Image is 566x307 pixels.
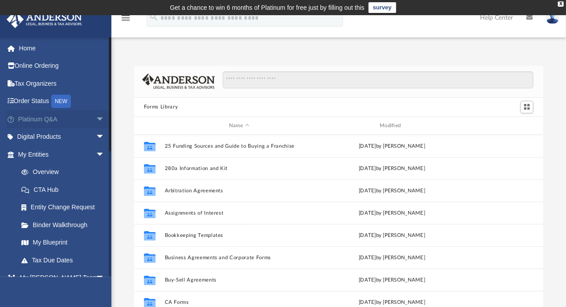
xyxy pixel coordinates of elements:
[144,103,178,111] button: Forms Library
[317,165,466,173] div: [DATE] by [PERSON_NAME]
[96,128,114,146] span: arrow_drop_down
[165,299,314,305] button: CA Forms
[317,276,466,284] div: [DATE] by [PERSON_NAME]
[170,2,365,13] div: Get a chance to win 6 months of Platinum for free just by filling out this
[138,122,160,130] div: id
[165,210,314,216] button: Assignments of Interest
[165,188,314,194] button: Arbitration Agreements
[12,163,118,181] a: Overview
[6,57,118,75] a: Online Ordering
[12,234,114,252] a: My Blueprint
[317,254,466,262] div: [DATE] by [PERSON_NAME]
[165,232,314,238] button: Bookkeeping Templates
[96,145,114,164] span: arrow_drop_down
[164,122,314,130] div: Name
[165,255,314,261] button: Business Agreements and Corporate Forms
[546,11,559,24] img: User Pic
[6,269,114,287] a: My [PERSON_NAME] Teamarrow_drop_down
[369,2,396,13] a: survey
[6,75,118,92] a: Tax Organizers
[317,187,466,195] div: [DATE] by [PERSON_NAME]
[165,277,314,283] button: Buy-Sell Agreements
[12,251,118,269] a: Tax Due Dates
[6,110,118,128] a: Platinum Q&Aarrow_drop_down
[12,181,118,199] a: CTA Hub
[521,101,534,113] button: Switch to Grid View
[120,12,131,23] i: menu
[470,122,533,130] div: id
[6,92,118,111] a: Order StatusNEW
[6,145,118,163] a: My Entitiesarrow_drop_down
[317,209,466,217] div: [DATE] by [PERSON_NAME]
[558,1,564,7] div: close
[6,128,118,146] a: Digital Productsarrow_drop_down
[6,39,118,57] a: Home
[96,269,114,287] span: arrow_drop_down
[12,199,118,216] a: Entity Change Request
[96,110,114,129] span: arrow_drop_down
[317,122,467,130] div: Modified
[165,143,314,149] button: 25 Funding Sources and Guide to Buying a Franchise
[149,12,159,22] i: search
[317,299,466,307] div: [DATE] by [PERSON_NAME]
[12,216,118,234] a: Binder Walkthrough
[317,142,466,150] div: [DATE] by [PERSON_NAME]
[165,166,314,171] button: 280a Information and Kit
[223,71,533,88] input: Search files and folders
[317,232,466,240] div: [DATE] by [PERSON_NAME]
[120,17,131,23] a: menu
[4,11,85,28] img: Anderson Advisors Platinum Portal
[51,95,71,108] div: NEW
